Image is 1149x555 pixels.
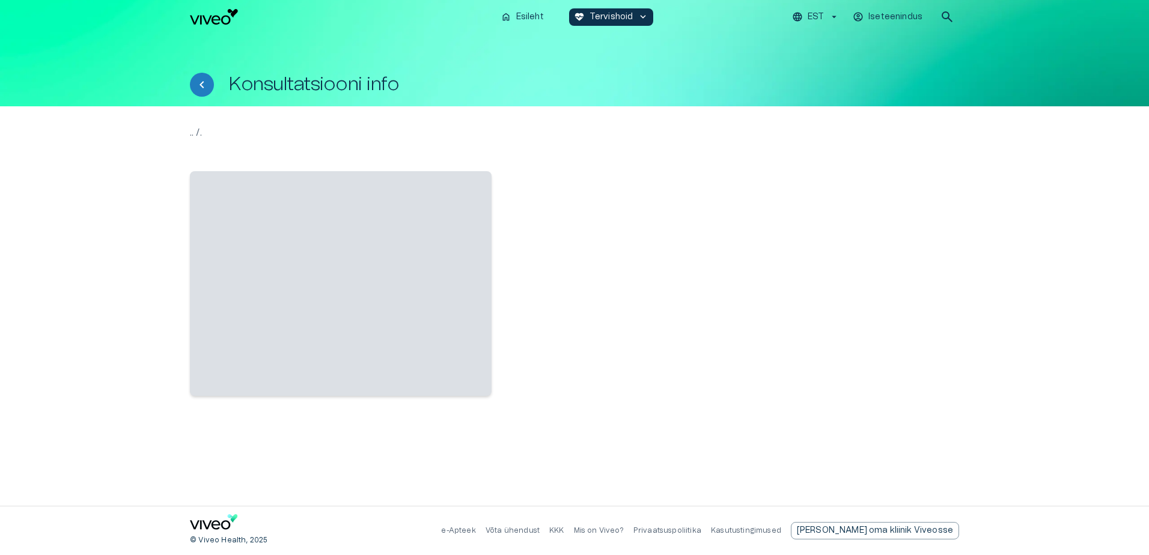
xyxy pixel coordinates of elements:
[190,514,238,534] a: Navigate to home page
[496,8,550,26] button: homeEsileht
[808,11,824,23] p: EST
[868,11,922,23] p: Iseteenindus
[190,171,492,396] span: ‌
[516,11,544,23] p: Esileht
[851,8,925,26] button: Iseteenindus
[486,526,540,536] p: Võta ühendust
[190,9,491,25] a: Navigate to homepage
[790,8,841,26] button: EST
[935,5,959,29] button: open search modal
[501,11,511,22] span: home
[228,74,399,95] h1: Konsultatsiooni info
[569,8,654,26] button: ecg_heartTervishoidkeyboard_arrow_down
[633,527,701,534] a: Privaatsuspoliitika
[190,535,267,545] p: © Viveo Health, 2025
[711,527,781,534] a: Kasutustingimused
[638,11,648,22] span: keyboard_arrow_down
[574,526,624,536] p: Mis on Viveo?
[590,11,633,23] p: Tervishoid
[791,522,959,539] div: [PERSON_NAME] oma kliinik Viveosse
[441,527,475,534] a: e-Apteek
[190,73,214,97] button: Tagasi
[940,10,954,24] span: search
[549,527,564,534] a: KKK
[190,126,959,140] p: .. / .
[791,522,959,539] a: Send email to partnership request to viveo
[190,9,238,25] img: Viveo logo
[797,524,953,537] p: [PERSON_NAME] oma kliinik Viveosse
[574,11,585,22] span: ecg_heart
